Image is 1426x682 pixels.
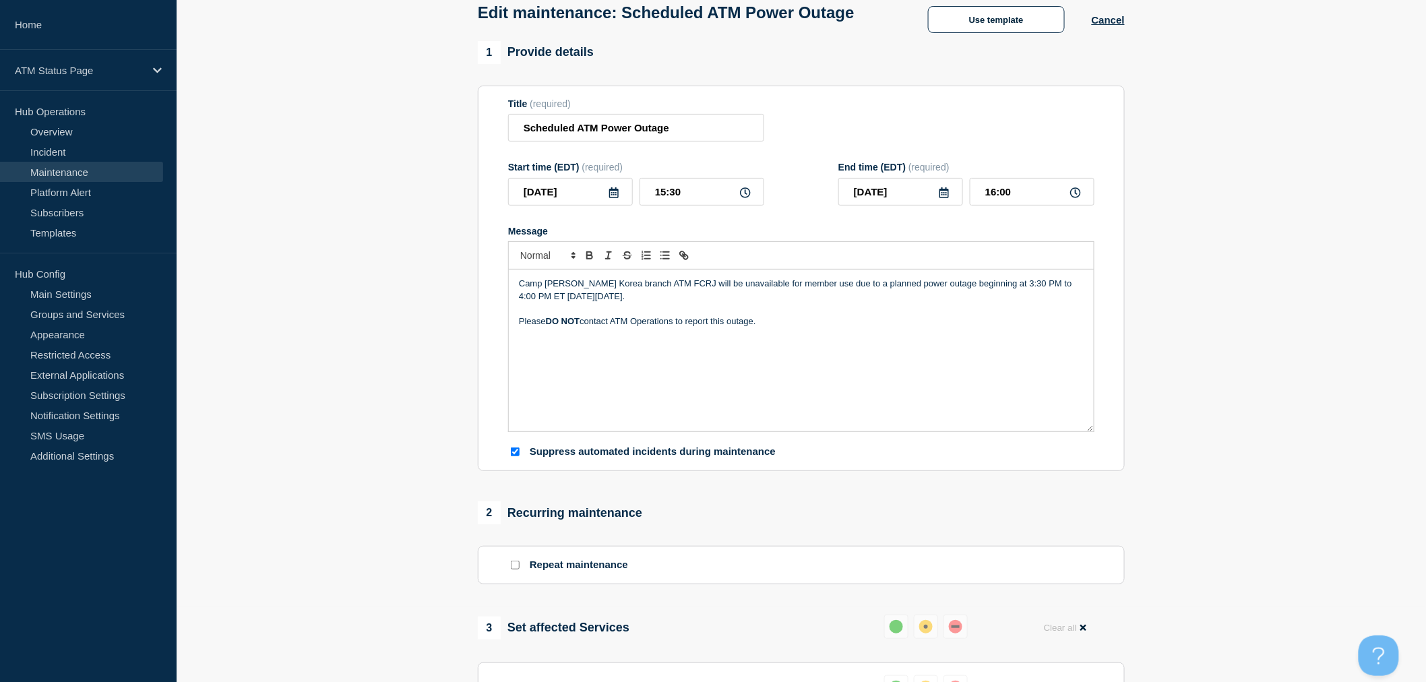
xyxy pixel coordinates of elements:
[508,178,633,206] input: YYYY-MM-DD
[1036,615,1094,641] button: Clear all
[478,617,629,640] div: Set affected Services
[530,445,776,458] p: Suppress automated incidents during maintenance
[656,247,675,263] button: Toggle bulleted list
[478,501,642,524] div: Recurring maintenance
[478,3,855,22] h1: Edit maintenance: Scheduled ATM Power Outage
[509,270,1094,431] div: Message
[884,615,908,639] button: up
[838,178,963,206] input: YYYY-MM-DD
[914,615,938,639] button: affected
[478,41,501,64] span: 1
[478,501,501,524] span: 2
[478,617,501,640] span: 3
[519,315,1084,328] p: Please contact ATM Operations to report this outage.
[618,247,637,263] button: Toggle strikethrough text
[508,114,764,142] input: Title
[514,247,580,263] span: Font size
[970,178,1094,206] input: HH:MM
[511,447,520,456] input: Suppress automated incidents during maintenance
[890,620,903,633] div: up
[1359,635,1399,676] iframe: Help Scout Beacon - Open
[640,178,764,206] input: HH:MM
[580,247,599,263] button: Toggle bold text
[582,162,623,173] span: (required)
[1092,14,1125,26] button: Cancel
[508,162,764,173] div: Start time (EDT)
[519,278,1084,303] p: Camp [PERSON_NAME] Korea branch ATM FCRJ will be unavailable for member use due to a planned powe...
[530,98,571,109] span: (required)
[15,65,144,76] p: ATM Status Page
[530,559,628,571] p: Repeat maintenance
[508,226,1094,237] div: Message
[919,620,933,633] div: affected
[908,162,950,173] span: (required)
[599,247,618,263] button: Toggle italic text
[508,98,764,109] div: Title
[637,247,656,263] button: Toggle ordered list
[478,41,594,64] div: Provide details
[546,316,580,326] strong: DO NOT
[943,615,968,639] button: down
[838,162,1094,173] div: End time (EDT)
[675,247,693,263] button: Toggle link
[928,6,1065,33] button: Use template
[511,561,520,569] input: Repeat maintenance
[949,620,962,633] div: down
